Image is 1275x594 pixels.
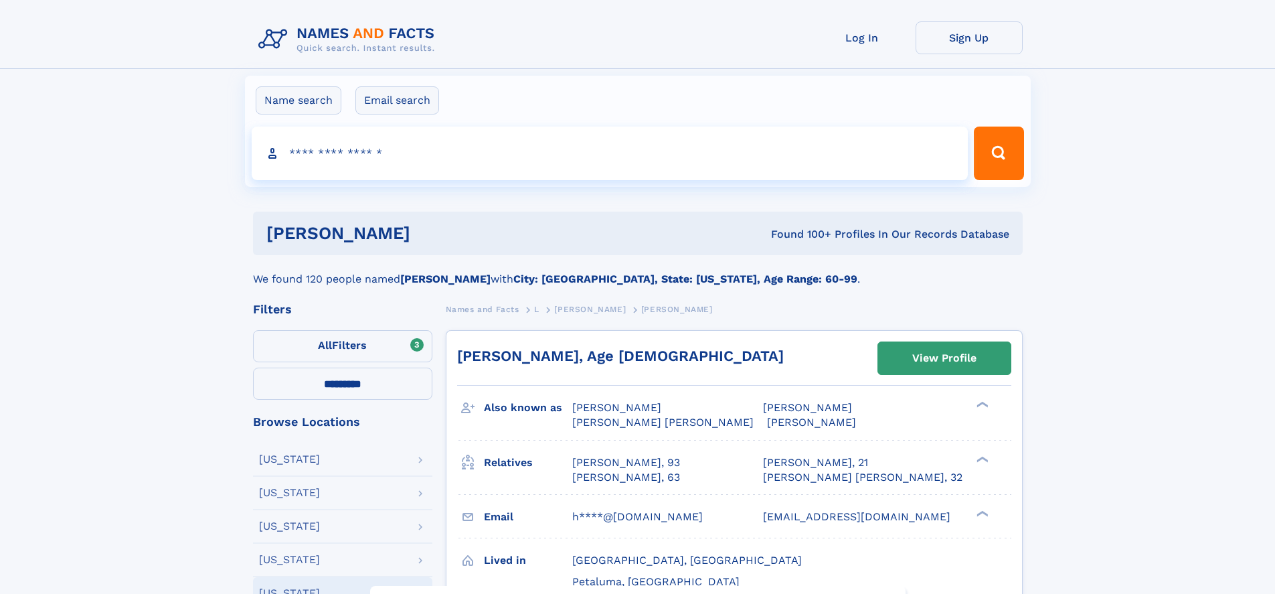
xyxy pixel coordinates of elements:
[572,455,680,470] a: [PERSON_NAME], 93
[916,21,1023,54] a: Sign Up
[256,86,341,115] label: Name search
[484,506,572,528] h3: Email
[590,227,1009,242] div: Found 100+ Profiles In Our Records Database
[259,521,320,532] div: [US_STATE]
[572,470,680,485] a: [PERSON_NAME], 63
[912,343,976,374] div: View Profile
[572,575,740,588] span: Petaluma, [GEOGRAPHIC_DATA]
[534,305,539,314] span: L
[763,455,868,470] a: [PERSON_NAME], 21
[641,305,713,314] span: [PERSON_NAME]
[973,509,989,518] div: ❯
[253,21,446,58] img: Logo Names and Facts
[973,455,989,463] div: ❯
[355,86,439,115] label: Email search
[253,330,432,362] label: Filters
[974,127,1023,180] button: Search Button
[763,510,950,523] span: [EMAIL_ADDRESS][DOMAIN_NAME]
[767,416,856,429] span: [PERSON_NAME]
[484,451,572,474] h3: Relatives
[259,488,320,498] div: [US_STATE]
[572,554,802,567] span: [GEOGRAPHIC_DATA], [GEOGRAPHIC_DATA]
[484,396,572,419] h3: Also known as
[400,273,491,285] b: [PERSON_NAME]
[253,255,1023,287] div: We found 120 people named with .
[253,303,432,315] div: Filters
[973,400,989,409] div: ❯
[259,554,320,565] div: [US_STATE]
[446,301,519,317] a: Names and Facts
[318,339,332,352] span: All
[878,342,1011,374] a: View Profile
[572,401,661,414] span: [PERSON_NAME]
[484,549,572,572] h3: Lived in
[763,470,962,485] a: [PERSON_NAME] [PERSON_NAME], 32
[513,273,857,285] b: City: [GEOGRAPHIC_DATA], State: [US_STATE], Age Range: 60-99
[457,348,784,364] a: [PERSON_NAME], Age [DEMOGRAPHIC_DATA]
[259,454,320,465] div: [US_STATE]
[252,127,968,180] input: search input
[554,301,626,317] a: [PERSON_NAME]
[572,416,754,429] span: [PERSON_NAME] [PERSON_NAME]
[763,401,852,414] span: [PERSON_NAME]
[554,305,626,314] span: [PERSON_NAME]
[809,21,916,54] a: Log In
[266,225,591,242] h1: [PERSON_NAME]
[253,416,432,428] div: Browse Locations
[534,301,539,317] a: L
